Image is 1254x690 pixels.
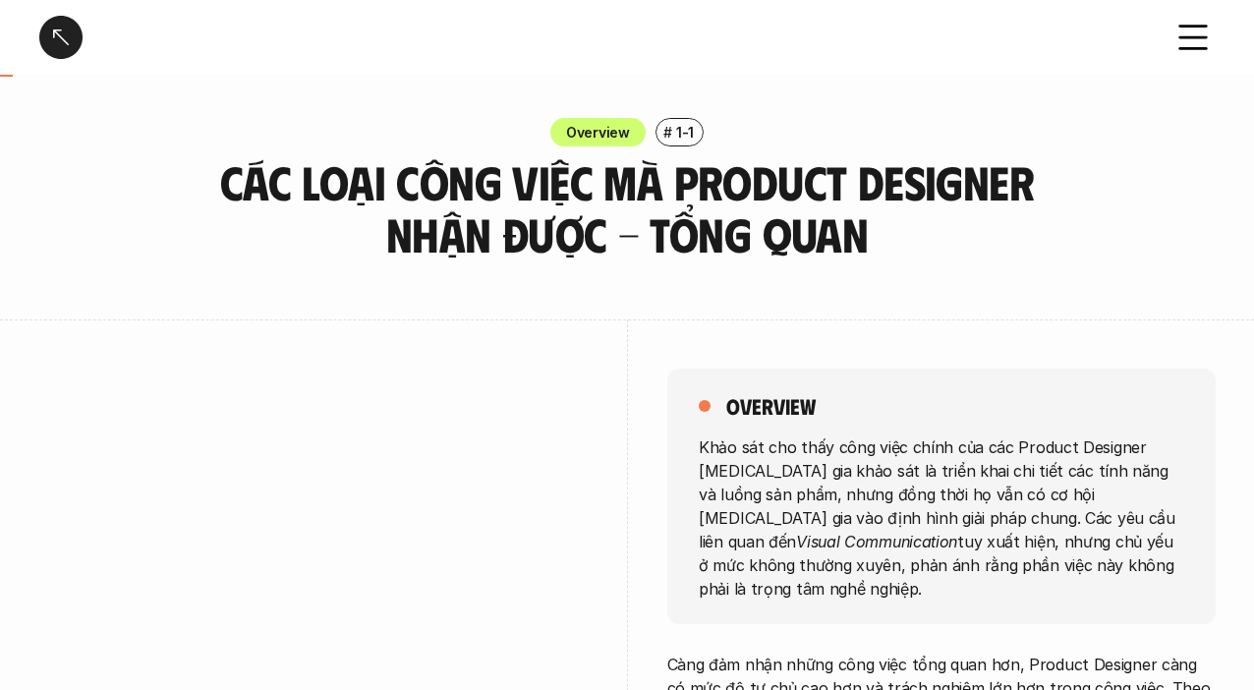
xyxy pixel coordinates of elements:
p: Khảo sát cho thấy công việc chính của các Product Designer [MEDICAL_DATA] gia khảo sát là triển k... [699,434,1184,600]
h3: Các loại công việc mà Product Designer nhận được - Tổng quan [209,156,1045,260]
em: Visual Communication [796,531,957,550]
p: 1-1 [676,122,694,143]
h5: overview [726,392,816,420]
h6: # [663,125,672,140]
p: Overview [566,122,630,143]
